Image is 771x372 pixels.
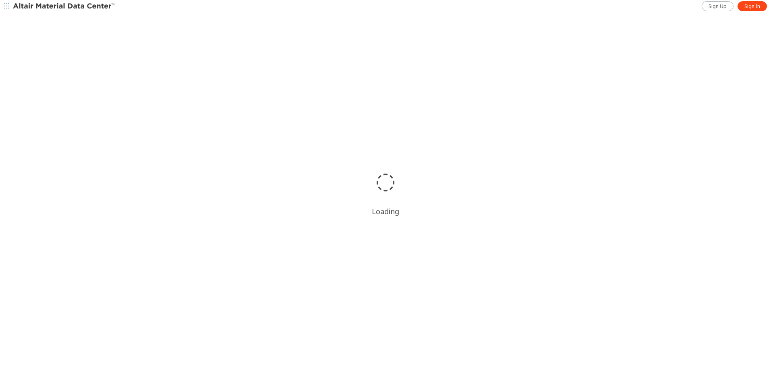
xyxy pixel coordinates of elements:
[738,1,767,11] a: Sign In
[372,207,399,216] div: Loading
[708,3,727,10] span: Sign Up
[13,2,116,10] img: Altair Material Data Center
[744,3,760,10] span: Sign In
[702,1,733,11] a: Sign Up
